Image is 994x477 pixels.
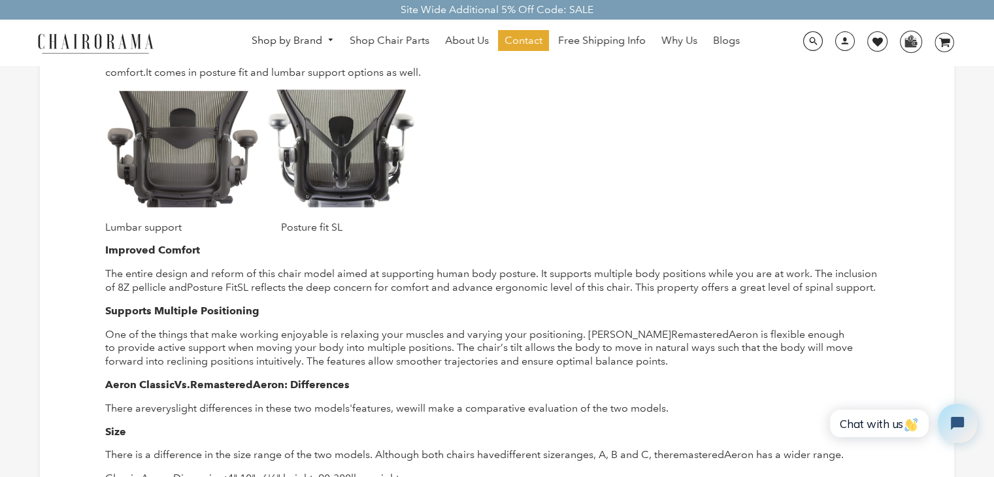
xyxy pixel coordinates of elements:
[713,34,740,48] span: Blogs
[105,402,151,414] span: There are
[105,328,853,368] span: Aeron is flexible enough to provide active support when moving your body into multiple positions....
[146,66,407,78] span: It comes in posture fit and lumbar support options as w
[669,448,724,461] span: remastered
[561,448,669,461] span: ranges, A, B and C, the
[174,378,187,391] span: Vs
[245,31,340,51] a: Shop by Brand
[253,378,350,391] span: Aeron: Differences
[500,448,561,461] span: different size
[171,402,352,414] span: slight differences in these two models'
[105,221,889,235] p: Lumbar support Posture fit SL
[558,34,646,48] span: Free Shipping Info
[190,378,253,391] span: Remastered
[671,328,729,340] span: Remastered
[816,393,988,454] iframe: Tidio Chat
[350,34,429,48] span: Shop Chair Parts
[105,448,500,461] span: There is a difference in the size range of the two models. Although both chairs have
[505,34,542,48] span: Contact
[105,425,126,438] span: Size
[105,267,877,293] span: The entire design and reform of this chair model aimed at supporting human body posture. It suppo...
[724,448,844,461] span: Aeron has a wider range.
[706,30,746,51] a: Blogs
[151,402,171,414] span: very
[445,34,489,48] span: About Us
[30,31,161,54] img: chairorama
[187,281,237,293] span: Posture Fit
[105,378,174,391] span: Aeron Classic
[105,244,200,256] span: Improved Comfort
[410,402,669,414] span: will make a comparative evaluation of the two models.
[352,402,410,414] span: features, we
[105,91,261,207] img: DSC_6274-min_1.jpg
[552,30,652,51] a: Free Shipping Info
[655,30,704,51] a: Why Us
[237,281,876,293] span: SL reflects the deep concern for comfort and advance ergonomic level of this chair. This property...
[439,30,495,51] a: About Us
[216,30,776,54] nav: DesktopNavigation
[343,30,436,51] a: Shop Chair Parts
[498,30,549,51] a: Contact
[105,304,259,317] span: Supports Multiple Positioning
[901,31,921,51] img: WhatsApp_Image_2024-07-12_at_16.23.01.webp
[105,328,671,340] span: One of the things that make working enjoyable is relaxing your muscles and varying your positioni...
[661,34,697,48] span: Why Us
[407,66,421,78] span: ell.
[187,378,190,391] span: .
